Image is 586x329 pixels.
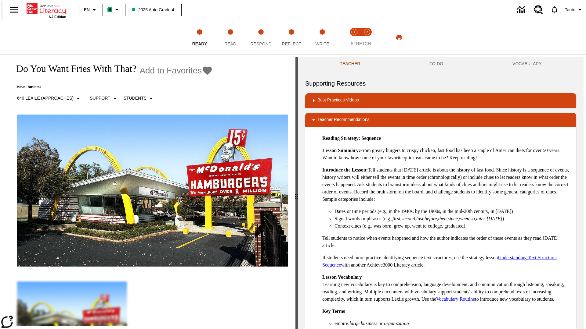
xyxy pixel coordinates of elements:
[124,95,146,101] p: Students
[322,274,571,303] p: Learning new vocabulary is key to comprehension, language development, and communication through ...
[471,216,475,221] em: so
[322,166,571,203] p: Tell students that [DATE] article is about the history of fast food. Since history is a sequence ...
[212,21,248,54] button: Read step 2 of 5
[322,254,571,269] p: If students need more practice identifying sequence text structures, use the strategy lesson with...
[10,85,213,89] p: News: Business
[335,208,571,215] li: Dates or time periods (e.g., in the 1940s, by the 1900s, in the mid-20th century, in [DATE])
[317,116,369,124] p: Teacher Recommendations
[361,136,381,141] strong: Sequence
[562,4,586,15] button: Profile/Settings
[295,57,298,329] div: Press Enter or Spacebar and then press right and left arrow keys to move the slider
[305,57,576,71] div: Instructional Panel Tabs
[2,57,295,326] div: reading
[90,95,110,101] p: Support
[351,41,371,46] span: STRETCH
[487,216,502,221] em: [DATE]
[84,7,90,13] span: EN
[224,41,236,46] span: Read
[182,21,217,54] button: Ready step 1 of 5
[366,30,368,34] text: 2
[305,93,576,108] div: Best Practices Videos
[121,93,157,104] button: Select Student
[565,7,575,13] span: Tauto
[335,215,571,222] li: Signal words or phrases (e.g., , , , , , , , , , )
[5,1,23,19] button: Open side menu
[335,222,571,230] li: Context clues (e.g., was born, grew up, went to college, graduated)
[274,21,309,54] button: Reflect step 4 of 5
[317,97,359,104] p: Best Practices Videos
[282,41,302,46] span: Reflect
[298,57,584,329] div: activity
[530,2,547,18] a: Resource Center, Will open in new tab
[315,41,329,46] span: Write
[305,57,395,71] button: Teacher
[402,216,415,221] em: second
[10,63,136,74] h1: Do You Want Fries With That?
[438,216,447,221] em: then
[27,2,66,19] div: Home
[478,57,576,71] button: VOCABULARY
[345,21,363,54] button: Stretch Read step 1 of 2
[139,66,202,76] span: Add to Favorites
[49,15,66,19] span: NJ Edition
[243,21,279,54] button: Respond step 3 of 5
[305,113,576,127] div: Teacher Recommendations
[192,41,207,46] span: Ready
[305,21,340,54] button: Write step 5 of 5
[416,216,423,221] em: last
[105,4,123,15] button: Boost Class color is mint green. Change class color
[547,2,562,18] a: Notifications
[17,115,288,267] img: One of the first McDonald's stores, with the iconic red sign and golden arches.
[389,32,409,43] button: Print
[513,2,530,18] a: Data Center
[335,320,571,327] li: empire:
[139,65,213,76] button: Add to Favorites - Do You Want Fries With That?
[305,79,576,88] h6: Supporting Resources
[108,6,111,13] span: B
[459,216,469,221] em: when
[358,21,376,54] button: Stretch Respond step 2 of 2
[322,274,362,280] strong: Lesson Vocabulary
[395,57,478,71] button: TO-DO
[436,296,475,302] a: Vocabulary Routine
[425,216,437,221] em: before
[322,148,360,153] strong: Lesson Summary:
[448,216,458,221] em: since
[15,93,84,104] button: Select Lexile, 640 Lexile (Approaches)
[322,167,368,172] strong: Introduce the Lesson:
[87,93,121,104] button: Scaffolds, Support
[322,255,557,267] a: Understanding Text Structure: Sequence
[17,95,74,101] p: 640 Lexile (Approaches)
[250,41,271,46] span: Respond
[353,30,355,34] text: 1
[132,7,174,13] span: 2025 Auto Grade 4
[322,147,571,161] p: From greasy burgers to crispy chicken, fast food has been a staple of American diets for over 50 ...
[322,136,360,141] strong: Reading Strategy:
[322,309,345,314] strong: Key Terms
[81,4,101,15] button: Language: EN, Select a language
[476,216,485,221] em: later
[322,235,571,249] p: Tell students to notice when events happened and how the author indicates the order of these even...
[392,216,400,221] em: first
[349,321,409,326] em: large business or organization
